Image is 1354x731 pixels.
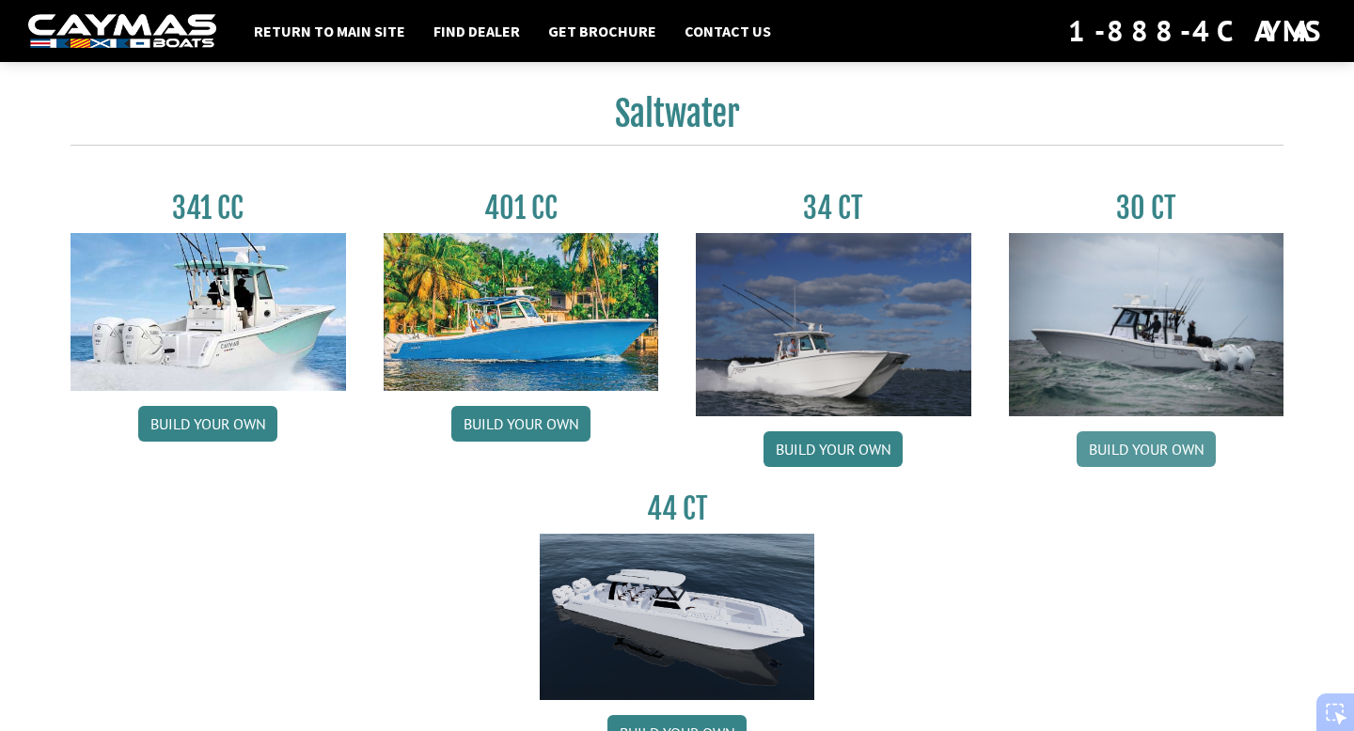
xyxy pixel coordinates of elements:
a: Build your own [451,406,590,442]
div: 1-888-4CAYMAS [1068,10,1326,52]
a: Contact Us [675,19,780,43]
a: Get Brochure [539,19,666,43]
img: 30_CT_photo_shoot_for_caymas_connect.jpg [1009,233,1284,416]
img: 341CC-thumbjpg.jpg [71,233,346,391]
img: 401CC_thumb.pg.jpg [384,233,659,391]
img: white-logo-c9c8dbefe5ff5ceceb0f0178aa75bf4bb51f6bca0971e226c86eb53dfe498488.png [28,14,216,49]
a: Build your own [1077,431,1216,467]
a: Build your own [138,406,277,442]
h3: 44 CT [540,491,815,526]
a: Find Dealer [424,19,529,43]
h2: Saltwater [71,93,1283,146]
h3: 401 CC [384,191,659,226]
h3: 341 CC [71,191,346,226]
img: Caymas_34_CT_pic_1.jpg [696,233,971,416]
img: 44ct_background.png [540,534,815,701]
a: Return to main site [244,19,415,43]
a: Build your own [764,431,903,467]
h3: 30 CT [1009,191,1284,226]
h3: 34 CT [696,191,971,226]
